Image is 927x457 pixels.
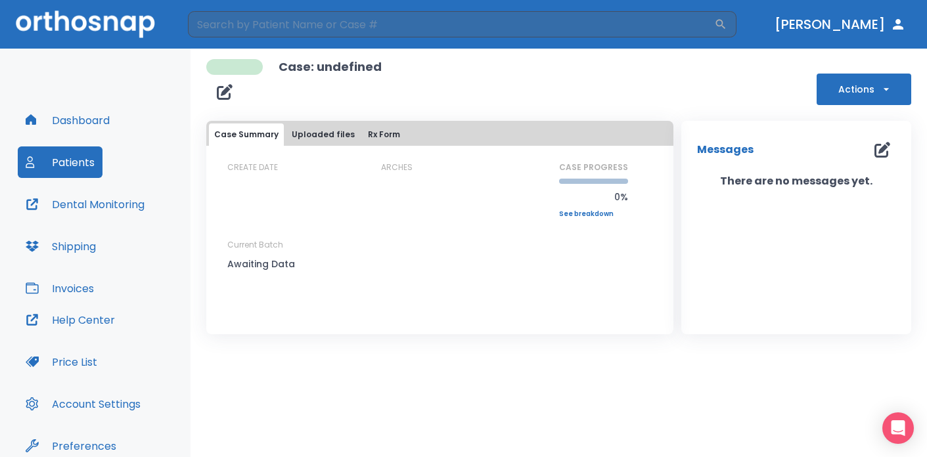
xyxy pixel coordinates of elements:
button: Actions [817,74,911,105]
button: Price List [18,346,105,378]
button: [PERSON_NAME] [769,12,911,36]
a: See breakdown [559,210,628,218]
button: Dashboard [18,104,118,136]
div: Open Intercom Messenger [882,412,914,444]
p: Case: undefined [279,59,382,75]
p: Messages [697,142,754,158]
img: Orthosnap [16,11,155,37]
button: Uploaded files [286,123,360,146]
button: Shipping [18,230,104,262]
p: CASE PROGRESS [559,162,628,173]
button: Account Settings [18,388,148,420]
button: Dental Monitoring [18,188,152,220]
button: Help Center [18,304,123,336]
p: Awaiting Data [227,256,346,272]
div: tabs [209,123,671,146]
p: ARCHES [381,162,413,173]
p: 0% [559,189,628,205]
p: CREATE DATE [227,162,278,173]
button: Case Summary [209,123,284,146]
button: Rx Form [363,123,405,146]
input: Search by Patient Name or Case # [188,11,714,37]
p: Current Batch [227,239,346,251]
button: Invoices [18,272,102,304]
button: Patients [18,146,102,178]
p: There are no messages yet. [681,173,911,189]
